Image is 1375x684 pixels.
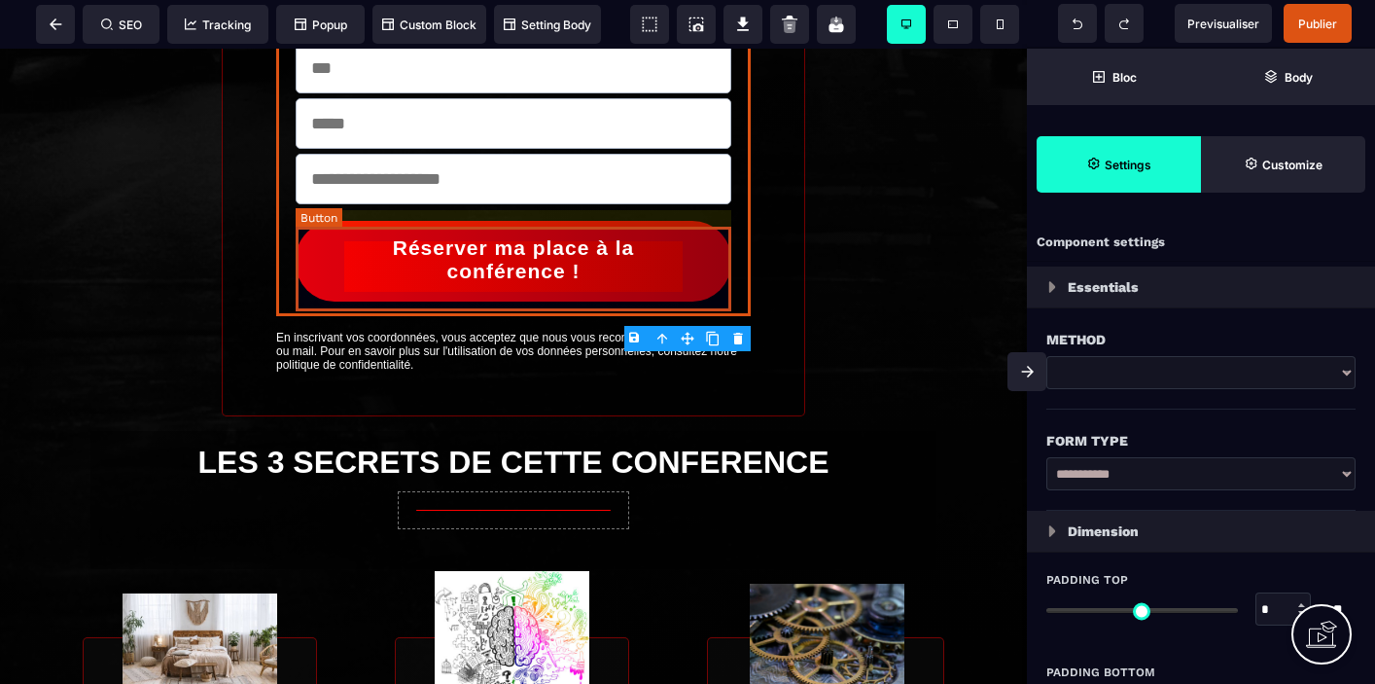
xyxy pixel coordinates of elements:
[101,18,142,32] span: SEO
[293,172,726,253] button: Réserver ma place à la conférence !
[1027,49,1201,105] span: Open Blocks
[1175,4,1272,43] span: Preview
[1187,17,1259,31] span: Previsualiser
[1046,572,1128,588] span: Padding Top
[1037,136,1201,193] span: Settings
[1105,158,1151,172] strong: Settings
[1048,525,1056,537] img: loading
[1201,49,1375,105] span: Open Layer Manager
[276,282,751,323] div: En inscrivant vos coordonnées, vous acceptez que nous vous recontactions par téléphone ou mail. P...
[750,526,904,642] img: 6d162a9b9729d2ee79e16af0b491a9b8_laura-ockel-UQ2Fw_9oApU-unsplash.jpg
[630,5,669,44] span: View components
[1046,328,1356,351] div: Method
[1048,281,1056,293] img: loading
[1201,136,1365,193] span: Open Style Manager
[185,18,251,32] span: Tracking
[90,382,936,446] h1: LES 3 SECRETS DE CETTE CONFERENCE
[295,18,347,32] span: Popup
[1027,224,1375,262] div: Component settings
[1298,17,1337,31] span: Publier
[1046,429,1356,452] div: Form Type
[1046,665,1155,680] span: Padding Bottom
[382,18,476,32] span: Custom Block
[1285,70,1313,85] strong: Body
[1262,158,1322,172] strong: Customize
[123,545,277,642] img: dc20de6a5cd0825db1fc6d61989e440e_Capture_d%E2%80%99e%CC%81cran_2024-04-11_180029.jpg
[435,522,589,642] img: 969f48a4356dfefeaf3551c82c14fcd8_hypnose-integrative-paris.jpg
[1112,70,1137,85] strong: Bloc
[1068,520,1139,543] p: Dimension
[1068,275,1139,299] p: Essentials
[504,18,591,32] span: Setting Body
[677,5,716,44] span: Screenshot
